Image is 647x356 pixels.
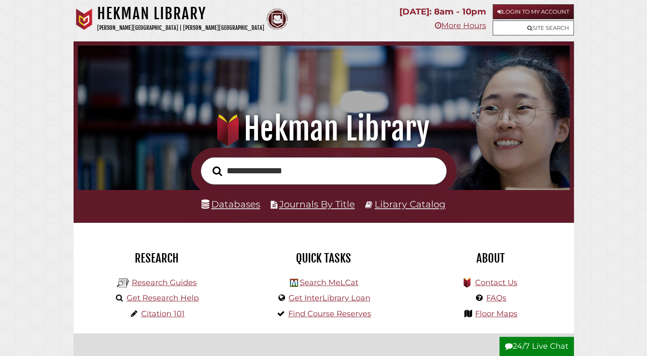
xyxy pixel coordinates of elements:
[127,293,199,303] a: Get Research Help
[87,110,560,148] h1: Hekman Library
[486,293,506,303] a: FAQs
[266,9,288,30] img: Calvin Theological Seminary
[375,198,446,210] a: Library Catalog
[132,278,197,287] a: Research Guides
[247,251,401,266] h2: Quick Tasks
[208,164,226,179] button: Search
[117,277,130,289] img: Hekman Library Logo
[475,278,517,287] a: Contact Us
[289,293,370,303] a: Get InterLibrary Loan
[475,309,517,318] a: Floor Maps
[290,279,298,287] img: Hekman Library Logo
[201,198,260,210] a: Databases
[141,309,185,318] a: Citation 101
[399,4,486,19] p: [DATE]: 8am - 10pm
[493,20,574,35] a: Site Search
[414,251,567,266] h2: About
[434,21,486,30] a: More Hours
[97,4,264,23] h1: Hekman Library
[74,9,95,30] img: Calvin University
[80,251,234,266] h2: Research
[299,278,358,287] a: Search MeLCat
[493,4,574,19] a: Login to My Account
[279,198,355,210] a: Journals By Title
[288,309,371,318] a: Find Course Reserves
[97,23,264,33] p: [PERSON_NAME][GEOGRAPHIC_DATA] | [PERSON_NAME][GEOGRAPHIC_DATA]
[213,166,222,176] i: Search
